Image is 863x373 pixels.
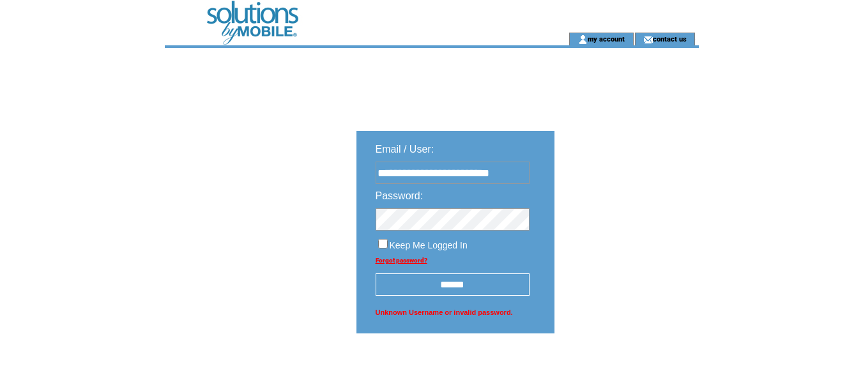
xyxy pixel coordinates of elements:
[376,257,427,264] a: Forgot password?
[653,34,687,43] a: contact us
[376,305,530,319] span: Unknown Username or invalid password.
[578,34,588,45] img: account_icon.gif
[376,190,424,201] span: Password:
[588,34,625,43] a: my account
[390,240,468,250] span: Keep Me Logged In
[643,34,653,45] img: contact_us_icon.gif
[376,144,434,155] span: Email / User:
